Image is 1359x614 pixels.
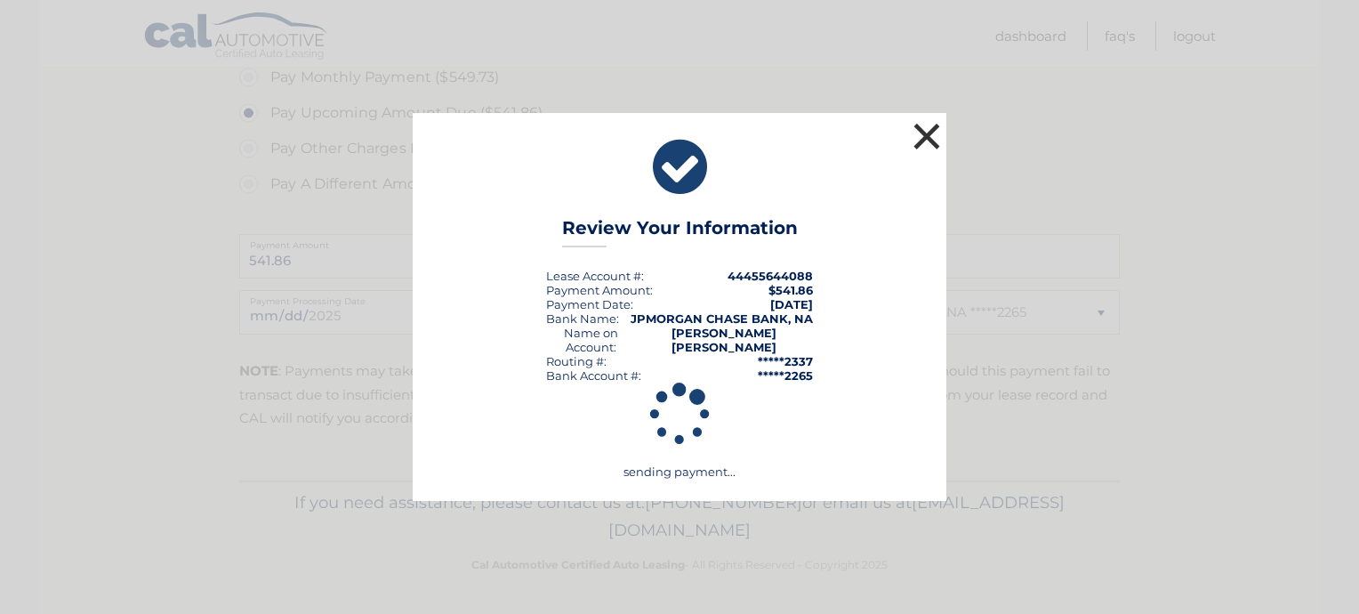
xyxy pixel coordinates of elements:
[546,368,641,383] div: Bank Account #:
[546,297,633,311] div: :
[671,326,776,354] strong: [PERSON_NAME] [PERSON_NAME]
[546,326,636,354] div: Name on Account:
[770,297,813,311] span: [DATE]
[435,383,924,479] div: sending payment...
[546,297,631,311] span: Payment Date
[631,311,813,326] strong: JPMORGAN CHASE BANK, NA
[768,283,813,297] span: $541.86
[546,311,619,326] div: Bank Name:
[546,354,607,368] div: Routing #:
[562,217,798,248] h3: Review Your Information
[546,283,653,297] div: Payment Amount:
[728,269,813,283] strong: 44455644088
[546,269,644,283] div: Lease Account #:
[909,118,945,154] button: ×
